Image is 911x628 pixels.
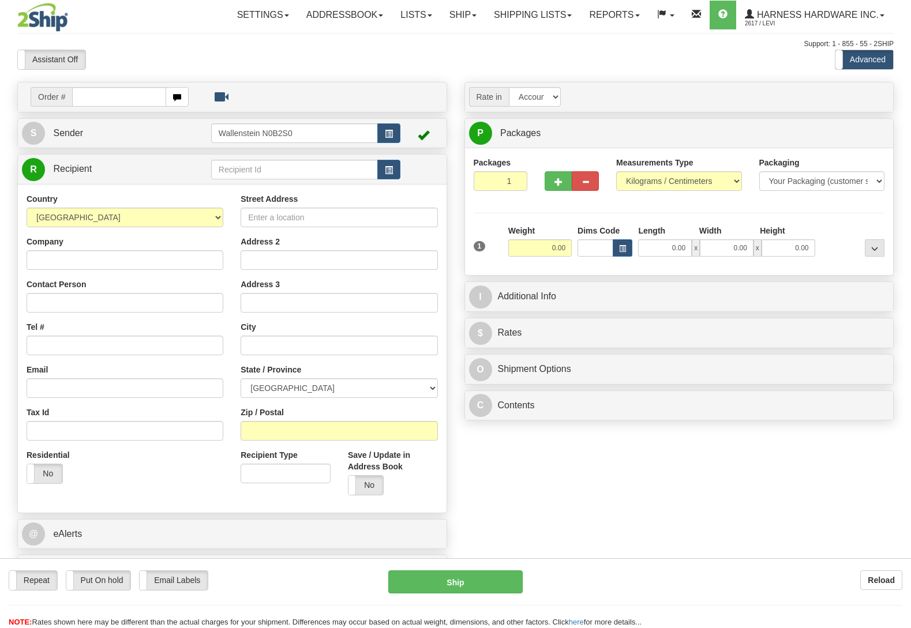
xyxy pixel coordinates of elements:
[348,449,438,472] label: Save / Update in Address Book
[53,128,83,138] span: Sender
[469,394,492,417] span: C
[27,193,58,205] label: Country
[27,407,49,418] label: Tax Id
[211,160,378,179] input: Recipient Id
[441,1,485,29] a: Ship
[884,255,910,373] iframe: chat widget
[500,128,541,138] span: Packages
[27,464,62,483] label: No
[569,618,584,626] a: here
[469,122,890,145] a: P Packages
[211,123,378,143] input: Sender Id
[616,157,693,168] label: Measurements Type
[27,321,44,333] label: Tel #
[469,321,890,345] a: $Rates
[17,39,894,49] div: Support: 1 - 855 - 55 - 2SHIP
[692,239,700,257] span: x
[388,570,523,593] button: Ship
[298,1,392,29] a: Addressbook
[241,407,284,418] label: Zip / Postal
[469,87,509,107] span: Rate in
[754,10,879,20] span: Harness Hardware Inc.
[469,358,890,381] a: OShipment Options
[508,225,535,236] label: Weight
[348,476,384,495] label: No
[469,285,492,309] span: I
[860,570,902,590] button: Reload
[66,571,131,590] label: Put On hold
[474,241,486,251] span: 1
[22,522,45,546] span: @
[469,322,492,345] span: $
[760,225,785,236] label: Height
[22,122,211,145] a: S Sender
[9,571,57,590] label: Repeat
[22,522,443,546] a: @ eAlerts
[469,285,890,309] a: IAdditional Info
[27,364,48,375] label: Email
[241,208,437,227] input: Enter a location
[31,87,72,107] span: Order #
[241,449,298,461] label: Recipient Type
[22,158,45,181] span: R
[228,1,298,29] a: Settings
[17,3,68,32] img: logo2617.jpg
[638,225,665,236] label: Length
[22,122,45,145] span: S
[578,225,620,236] label: Dims Code
[868,576,895,585] b: Reload
[27,449,70,461] label: Residential
[736,1,893,29] a: Harness Hardware Inc. 2617 / Levi
[865,239,884,257] div: ...
[469,122,492,145] span: P
[27,279,86,290] label: Contact Person
[753,239,762,257] span: x
[699,225,722,236] label: Width
[485,1,580,29] a: Shipping lists
[140,571,208,590] label: Email Labels
[580,1,648,29] a: Reports
[469,394,890,418] a: CContents
[392,1,440,29] a: Lists
[241,193,298,205] label: Street Address
[18,50,85,69] label: Assistant Off
[9,618,32,626] span: NOTE:
[745,18,831,29] span: 2617 / Levi
[469,358,492,381] span: O
[241,236,280,247] label: Address 2
[27,236,63,247] label: Company
[53,529,82,539] span: eAlerts
[835,50,893,69] label: Advanced
[759,157,800,168] label: Packaging
[241,321,256,333] label: City
[474,157,511,168] label: Packages
[241,364,301,375] label: State / Province
[241,279,280,290] label: Address 3
[22,157,190,181] a: R Recipient
[53,164,92,174] span: Recipient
